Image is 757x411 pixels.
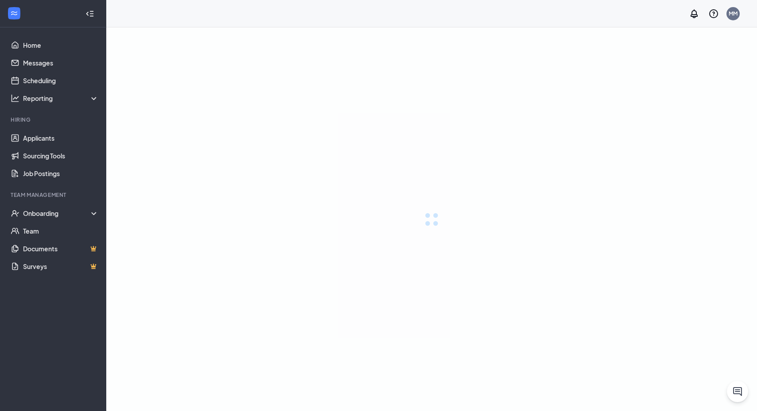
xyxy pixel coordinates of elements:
svg: ChatActive [732,386,743,397]
svg: WorkstreamLogo [10,9,19,18]
a: SurveysCrown [23,257,99,275]
a: Job Postings [23,165,99,182]
a: Messages [23,54,99,72]
svg: UserCheck [11,209,19,218]
svg: Collapse [85,9,94,18]
a: Team [23,222,99,240]
svg: QuestionInfo [708,8,719,19]
a: DocumentsCrown [23,240,99,257]
div: Onboarding [23,209,99,218]
a: Applicants [23,129,99,147]
div: Hiring [11,116,97,123]
div: Reporting [23,94,99,103]
svg: Analysis [11,94,19,103]
div: MM [729,10,738,17]
svg: Notifications [689,8,699,19]
div: Team Management [11,191,97,199]
a: Sourcing Tools [23,147,99,165]
a: Home [23,36,99,54]
a: Scheduling [23,72,99,89]
button: ChatActive [727,381,748,402]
